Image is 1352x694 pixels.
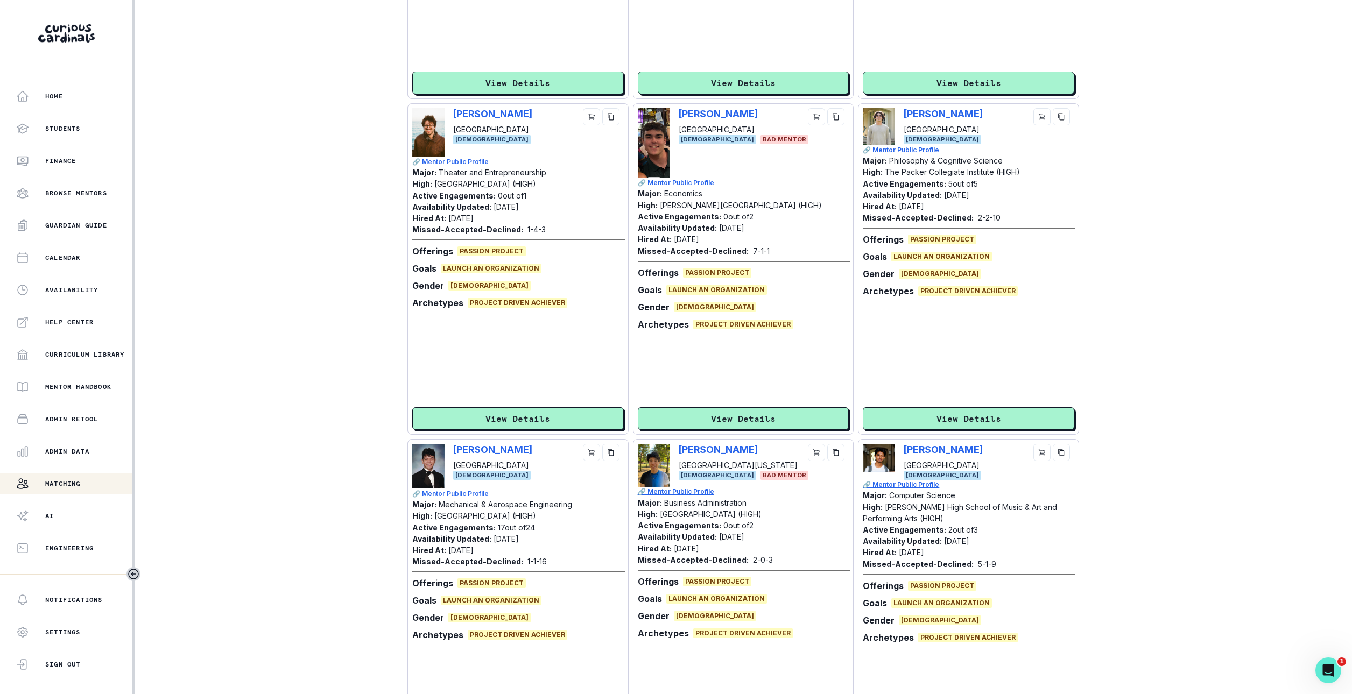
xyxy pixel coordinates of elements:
[412,262,436,275] p: Goals
[412,224,523,235] p: Missed-Accepted-Declined:
[412,191,496,200] p: Active Engagements:
[719,532,744,541] p: [DATE]
[863,179,946,188] p: Active Engagements:
[660,201,822,210] p: [PERSON_NAME][GEOGRAPHIC_DATA] (HIGH)
[753,245,770,257] p: 7 - 1 - 1
[1337,657,1346,666] span: 1
[439,168,546,177] p: Theater and Entrepreneurship
[638,189,662,198] p: Major:
[863,190,942,200] p: Availability Updated:
[457,578,526,588] span: Passion Project
[638,72,849,94] button: View Details
[666,285,767,295] span: Launch an Organization
[412,611,444,624] p: Gender
[679,471,756,480] span: [DEMOGRAPHIC_DATA]
[827,108,844,125] button: copy
[638,627,689,640] p: Archetypes
[498,191,526,200] p: 0 out of 1
[904,124,983,135] p: [GEOGRAPHIC_DATA]
[412,108,445,157] img: Picture of Ethan Karas
[1315,657,1341,683] iframe: Intercom live chat
[638,532,717,541] p: Availability Updated:
[602,108,619,125] button: copy
[1033,108,1051,125] button: cart
[674,235,699,244] p: [DATE]
[453,135,531,144] span: [DEMOGRAPHIC_DATA]
[45,124,81,133] p: Students
[863,480,1075,490] p: 🔗 Mentor Public Profile
[448,613,531,622] span: [DEMOGRAPHIC_DATA]
[808,108,825,125] button: cart
[457,246,526,256] span: Passion Project
[412,296,463,309] p: Archetypes
[863,536,942,546] p: Availability Updated:
[863,614,895,627] p: Gender
[453,124,532,135] p: [GEOGRAPHIC_DATA]
[863,108,895,145] img: Picture of Matthew Kodsi
[448,281,531,291] span: [DEMOGRAPHIC_DATA]
[638,498,662,507] p: Major:
[412,489,625,499] p: 🔗 Mentor Public Profile
[638,554,749,565] p: Missed-Accepted-Declined:
[679,108,758,119] p: [PERSON_NAME]
[638,592,662,605] p: Goals
[583,108,600,125] button: cart
[468,630,567,640] span: Project Driven Achiever
[827,444,844,461] button: copy
[45,318,94,327] p: Help Center
[693,320,793,329] span: Project Driven Achiever
[891,252,992,261] span: Launch an Organization
[412,594,436,607] p: Goals
[679,459,798,471] p: [GEOGRAPHIC_DATA][US_STATE]
[45,544,94,553] p: Engineering
[904,459,983,471] p: [GEOGRAPHIC_DATA]
[638,235,672,244] p: Hired At:
[45,383,111,391] p: Mentor Handbook
[448,546,474,555] p: [DATE]
[602,444,619,461] button: copy
[638,318,689,331] p: Archetypes
[863,212,974,223] p: Missed-Accepted-Declined:
[45,512,54,520] p: AI
[439,500,572,509] p: Mechanical & Aerospace Engineering
[434,179,536,188] p: [GEOGRAPHIC_DATA] (HIGH)
[638,201,658,210] p: High:
[45,596,103,604] p: Notifications
[638,487,850,497] a: 🔗 Mentor Public Profile
[638,108,670,178] img: Picture of Joshua Donovan
[723,521,754,530] p: 0 out of 2
[863,502,1057,523] p: [PERSON_NAME] High School of Music & Art and Performing Arts (HIGH)
[638,521,721,530] p: Active Engagements:
[948,179,978,188] p: 5 out of 5
[899,269,981,279] span: [DEMOGRAPHIC_DATA]
[693,628,793,638] span: Project Driven Achiever
[412,72,624,94] button: View Details
[863,631,914,644] p: Archetypes
[638,444,670,487] img: Picture of Takuto Kakeda
[863,285,914,298] p: Archetypes
[638,178,850,188] a: 🔗 Mentor Public Profile
[863,579,904,592] p: Offerings
[904,471,981,480] span: [DEMOGRAPHIC_DATA]
[899,615,981,625] span: [DEMOGRAPHIC_DATA]
[638,223,717,232] p: Availability Updated:
[45,286,98,294] p: Availability
[412,511,432,520] p: High:
[468,298,567,308] span: Project Driven Achiever
[412,179,432,188] p: High:
[863,444,895,472] img: Picture of Arjun Govind
[904,444,983,455] p: [PERSON_NAME]
[1053,444,1070,461] button: copy
[412,202,491,211] p: Availability Updated:
[45,447,89,456] p: Admin Data
[45,157,76,165] p: Finance
[889,156,1003,165] p: Philosophy & Cognitive Science
[453,459,532,471] p: [GEOGRAPHIC_DATA]
[863,72,1074,94] button: View Details
[863,525,946,534] p: Active Engagements:
[412,157,625,167] a: 🔗 Mentor Public Profile
[899,548,924,557] p: [DATE]
[683,577,751,586] span: Passion Project
[760,471,808,480] span: BAD MENTOR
